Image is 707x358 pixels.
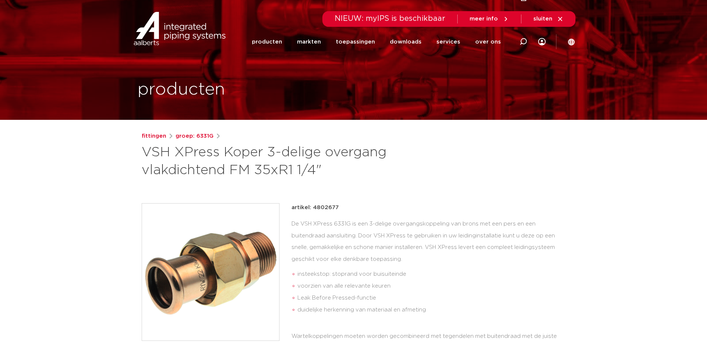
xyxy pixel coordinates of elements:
a: groep: 6331G [176,132,214,141]
a: sluiten [533,16,564,22]
div: my IPS [538,27,546,57]
li: duidelijke herkenning van materiaal en afmeting [297,304,566,316]
a: toepassingen [336,27,375,57]
li: insteekstop: stoprand voor buisuiteinde [297,268,566,280]
nav: Menu [252,27,501,57]
a: producten [252,27,282,57]
a: over ons [475,27,501,57]
span: sluiten [533,16,552,22]
span: meer info [470,16,498,22]
li: Leak Before Pressed-functie [297,292,566,304]
a: services [436,27,460,57]
span: NIEUW: myIPS is beschikbaar [335,15,445,22]
img: Product Image for VSH XPress Koper 3-delige overgang vlakdichtend FM 35xR1 1/4" [142,204,279,341]
h1: VSH XPress Koper 3-delige overgang vlakdichtend FM 35xR1 1/4" [142,144,422,179]
li: voorzien van alle relevante keuren [297,280,566,292]
a: downloads [390,27,422,57]
a: markten [297,27,321,57]
p: artikel: 4802677 [291,203,339,212]
a: meer info [470,16,509,22]
h1: producten [138,78,225,102]
a: fittingen [142,132,166,141]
